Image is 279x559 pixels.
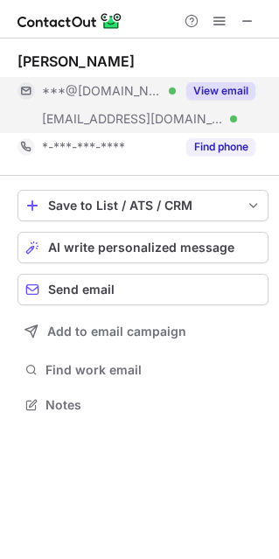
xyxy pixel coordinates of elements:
button: AI write personalized message [17,232,269,263]
img: ContactOut v5.3.10 [17,10,122,31]
span: [EMAIL_ADDRESS][DOMAIN_NAME] [42,111,224,127]
div: [PERSON_NAME] [17,52,135,70]
span: Notes [45,397,262,413]
button: Find work email [17,358,269,382]
button: Reveal Button [186,138,255,156]
span: Find work email [45,362,262,378]
button: Send email [17,274,269,305]
div: Save to List / ATS / CRM [48,199,238,213]
button: Reveal Button [186,82,255,100]
span: ***@[DOMAIN_NAME] [42,83,163,99]
span: AI write personalized message [48,241,234,255]
button: Add to email campaign [17,316,269,347]
span: Send email [48,283,115,297]
span: Add to email campaign [47,325,186,339]
button: Notes [17,393,269,417]
button: save-profile-one-click [17,190,269,221]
